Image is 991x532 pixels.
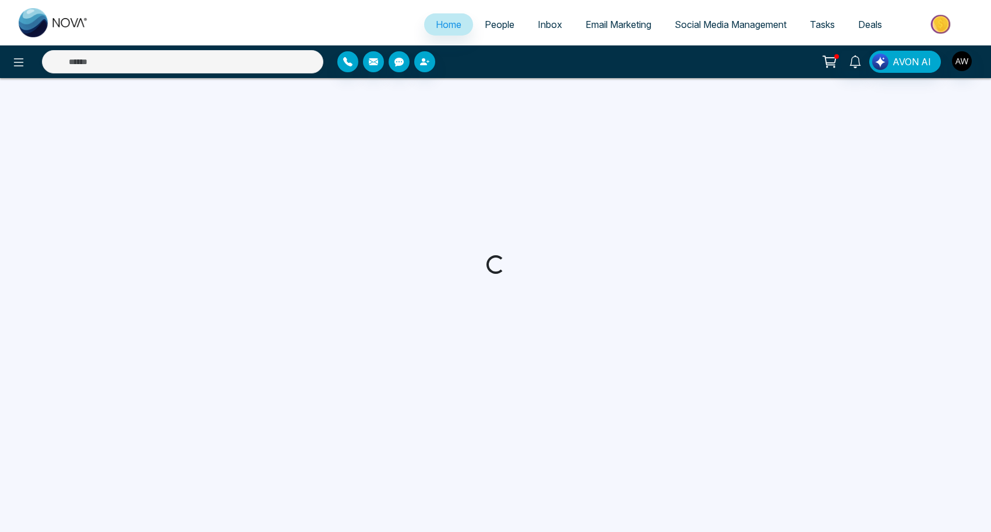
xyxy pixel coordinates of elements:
[586,19,651,30] span: Email Marketing
[473,13,526,36] a: People
[485,19,514,30] span: People
[538,19,562,30] span: Inbox
[675,19,787,30] span: Social Media Management
[858,19,882,30] span: Deals
[810,19,835,30] span: Tasks
[574,13,663,36] a: Email Marketing
[893,55,931,69] span: AVON AI
[900,11,984,37] img: Market-place.gif
[869,51,941,73] button: AVON AI
[663,13,798,36] a: Social Media Management
[436,19,461,30] span: Home
[424,13,473,36] a: Home
[526,13,574,36] a: Inbox
[872,54,888,70] img: Lead Flow
[952,51,972,71] img: User Avatar
[847,13,894,36] a: Deals
[19,8,89,37] img: Nova CRM Logo
[798,13,847,36] a: Tasks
